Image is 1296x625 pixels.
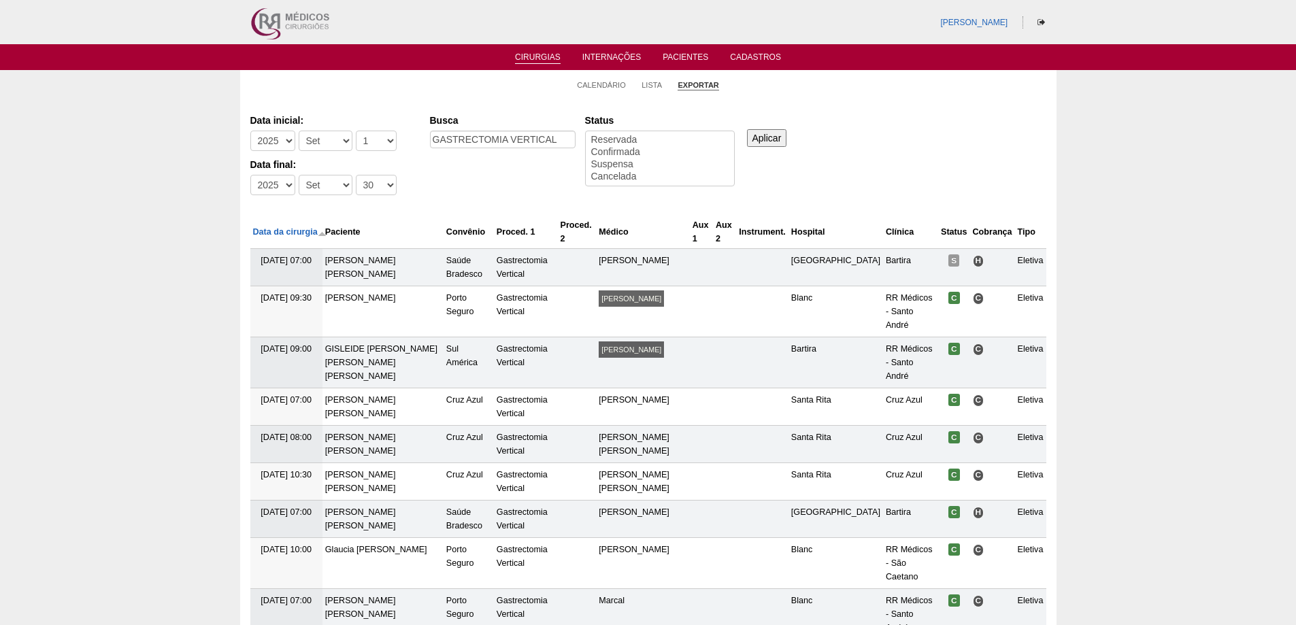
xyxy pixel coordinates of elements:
[883,501,938,538] td: Bartira
[494,337,558,388] td: Gastrectomia Vertical
[948,254,959,267] span: Suspensa
[430,131,576,148] input: Digite os termos que você deseja procurar.
[1015,426,1046,463] td: Eletiva
[261,507,312,517] span: [DATE] 07:00
[494,216,558,249] th: Proced. 1
[883,249,938,286] td: Bartira
[444,249,494,286] td: Saúde Bradesco
[1015,249,1046,286] td: Eletiva
[973,469,984,481] span: Consultório
[940,18,1008,27] a: [PERSON_NAME]
[970,216,1015,249] th: Cobrança
[590,134,730,146] option: Reservada
[558,216,597,249] th: Proced. 2
[1015,286,1046,337] td: Eletiva
[515,52,561,64] a: Cirurgias
[948,343,960,355] span: Confirmada
[948,469,960,481] span: Confirmada
[973,255,984,267] span: Hospital
[261,596,312,605] span: [DATE] 07:00
[494,501,558,538] td: Gastrectomia Vertical
[730,52,781,66] a: Cadastros
[1015,463,1046,501] td: Eletiva
[250,114,416,127] label: Data inicial:
[642,80,662,90] a: Lista
[788,286,883,337] td: Blanc
[261,470,312,479] span: [DATE] 10:30
[1015,216,1046,249] th: Tipo
[444,216,494,249] th: Convênio
[788,337,883,388] td: Bartira
[494,286,558,337] td: Gastrectomia Vertical
[596,463,689,501] td: [PERSON_NAME] [PERSON_NAME]
[788,388,883,426] td: Santa Rita
[690,216,713,249] th: Aux 1
[322,426,444,463] td: [PERSON_NAME] [PERSON_NAME]
[261,293,312,303] span: [DATE] 09:30
[883,388,938,426] td: Cruz Azul
[973,544,984,556] span: Consultório
[585,114,735,127] label: Status
[788,216,883,249] th: Hospital
[973,292,984,304] span: Consultório
[663,52,708,66] a: Pacientes
[322,501,444,538] td: [PERSON_NAME] [PERSON_NAME]
[261,344,312,354] span: [DATE] 09:00
[494,249,558,286] td: Gastrectomia Vertical
[590,171,730,183] option: Cancelada
[494,426,558,463] td: Gastrectomia Vertical
[883,463,938,501] td: Cruz Azul
[596,388,689,426] td: [PERSON_NAME]
[444,388,494,426] td: Cruz Azul
[596,249,689,286] td: [PERSON_NAME]
[973,595,984,607] span: Consultório
[938,216,970,249] th: Status
[973,394,984,406] span: Consultório
[261,256,312,265] span: [DATE] 07:00
[883,426,938,463] td: Cruz Azul
[883,538,938,589] td: RR Médicos - São Caetano
[736,216,788,249] th: Instrument.
[250,158,416,171] label: Data final:
[261,545,312,554] span: [DATE] 10:00
[318,229,327,237] img: ordem decrescente
[713,216,736,249] th: Aux 2
[973,507,984,518] span: Hospital
[883,216,938,249] th: Clínica
[948,394,960,406] span: Confirmada
[678,80,718,90] a: Exportar
[322,249,444,286] td: [PERSON_NAME] [PERSON_NAME]
[788,538,883,589] td: Blanc
[444,463,494,501] td: Cruz Azul
[883,286,938,337] td: RR Médicos - Santo André
[788,501,883,538] td: [GEOGRAPHIC_DATA]
[973,432,984,443] span: Consultório
[444,538,494,589] td: Porto Seguro
[444,337,494,388] td: Sul América
[948,543,960,556] span: Confirmada
[430,114,576,127] label: Busca
[973,343,984,355] span: Consultório
[1015,501,1046,538] td: Eletiva
[788,249,883,286] td: [GEOGRAPHIC_DATA]
[948,506,960,518] span: Confirmada
[253,227,327,237] a: Data da cirurgia
[948,292,960,304] span: Confirmada
[261,433,312,442] span: [DATE] 08:00
[322,463,444,501] td: [PERSON_NAME] [PERSON_NAME]
[1015,388,1046,426] td: Eletiva
[444,501,494,538] td: Saúde Bradesco
[1015,538,1046,589] td: Eletiva
[494,538,558,589] td: Gastrectomia Vertical
[590,146,730,158] option: Confirmada
[322,538,444,589] td: Glaucia [PERSON_NAME]
[948,594,960,607] span: Confirmada
[322,337,444,388] td: GISLEIDE [PERSON_NAME] [PERSON_NAME] [PERSON_NAME]
[596,216,689,249] th: Médico
[577,80,626,90] a: Calendário
[322,216,444,249] th: Paciente
[322,286,444,337] td: [PERSON_NAME]
[590,158,730,171] option: Suspensa
[444,286,494,337] td: Porto Seguro
[747,129,787,147] input: Aplicar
